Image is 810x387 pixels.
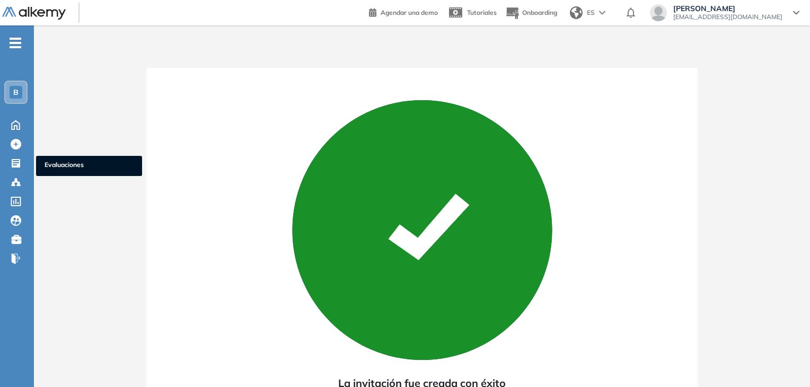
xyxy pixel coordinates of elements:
img: arrow [599,11,605,15]
img: Logo [2,7,66,20]
div: Widget de chat [757,336,810,387]
img: world [570,6,583,19]
span: Tutoriales [467,8,497,16]
span: [EMAIL_ADDRESS][DOMAIN_NAME] [673,13,782,21]
span: ES [587,8,595,17]
i: - [10,42,21,44]
span: Agendar una demo [381,8,438,16]
span: Evaluaciones [45,160,134,172]
span: Onboarding [522,8,557,16]
a: Agendar una demo [369,5,438,18]
iframe: Chat Widget [757,336,810,387]
button: Onboarding [505,2,557,24]
span: [PERSON_NAME] [673,4,782,13]
span: B [13,88,19,96]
